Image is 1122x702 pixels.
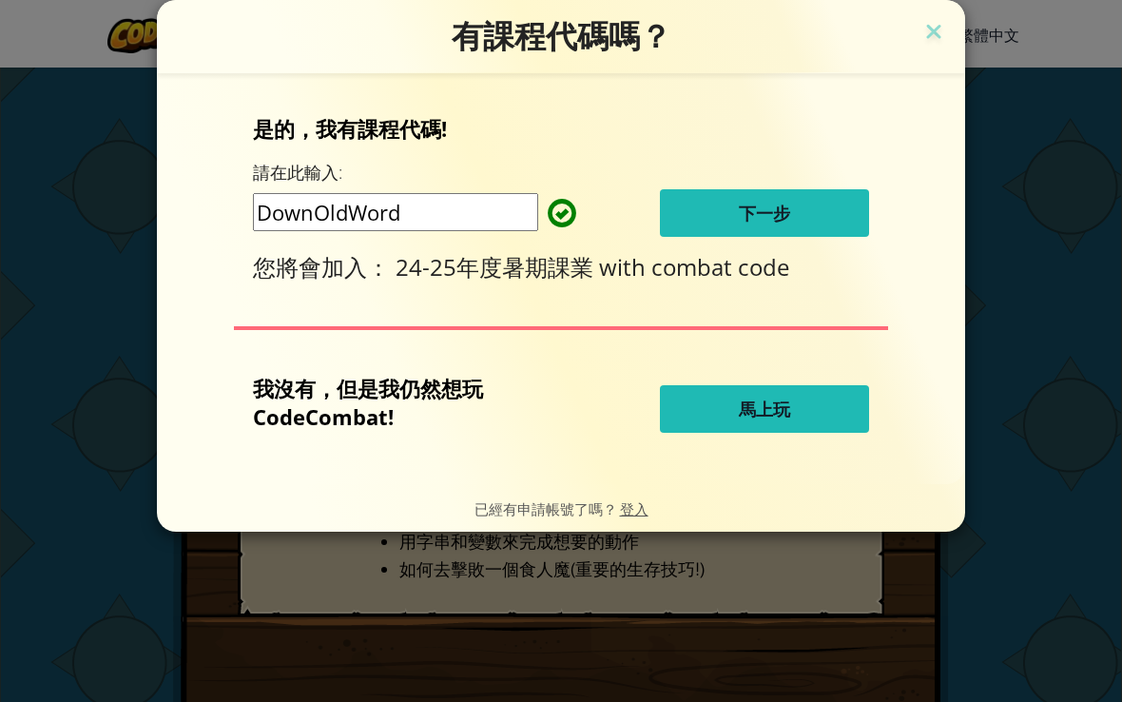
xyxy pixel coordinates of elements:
span: 您將會加入： [253,251,396,283]
span: 馬上玩 [739,398,790,420]
img: close icon [921,19,946,48]
span: with [599,251,651,283]
p: 是的，我有課程代碼! [253,114,869,143]
span: 已經有申請帳號了嗎？ [474,499,620,517]
button: 馬上玩 [660,385,869,433]
label: 請在此輸入: [253,161,342,185]
button: 下一步 [660,189,869,237]
span: 有課程代碼嗎？ [452,17,671,55]
span: combat code [651,251,789,283]
p: 我沒有，但是我仍然想玩 CodeCombat! [253,374,565,431]
span: 24-25年度暑期課業 [396,251,599,283]
span: 下一步 [739,202,790,224]
a: 登入 [620,499,648,517]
